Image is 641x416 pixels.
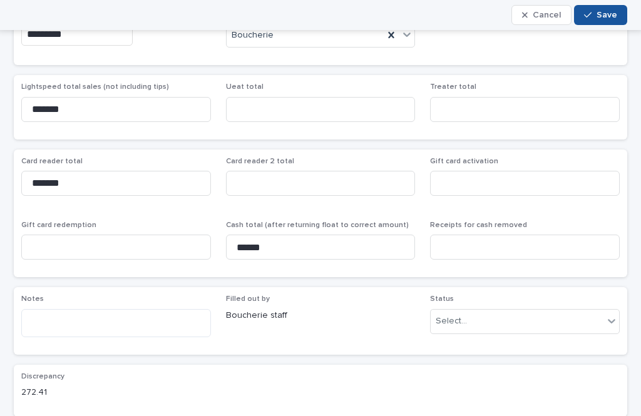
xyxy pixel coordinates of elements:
span: Cash total (after returning float to correct amount) [226,221,409,229]
button: Cancel [511,5,572,25]
span: Discrepancy [21,373,64,380]
span: Cancel [533,11,561,19]
span: Boucherie [232,29,274,42]
span: Status [430,295,454,303]
div: Select... [436,315,467,328]
span: Lightspeed total sales (not including tips) [21,83,169,91]
p: 272.41 [21,386,211,399]
span: Ueat total [226,83,264,91]
button: Save [574,5,627,25]
span: Card reader total [21,158,83,165]
span: Treater total [430,83,476,91]
span: Receipts for cash removed [430,221,527,229]
span: Card reader 2 total [226,158,294,165]
p: Boucherie staff [226,309,416,322]
span: Filled out by [226,295,270,303]
span: Gift card redemption [21,221,96,229]
span: Gift card activation [430,158,498,165]
span: Notes [21,295,44,303]
span: Save [597,11,617,19]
